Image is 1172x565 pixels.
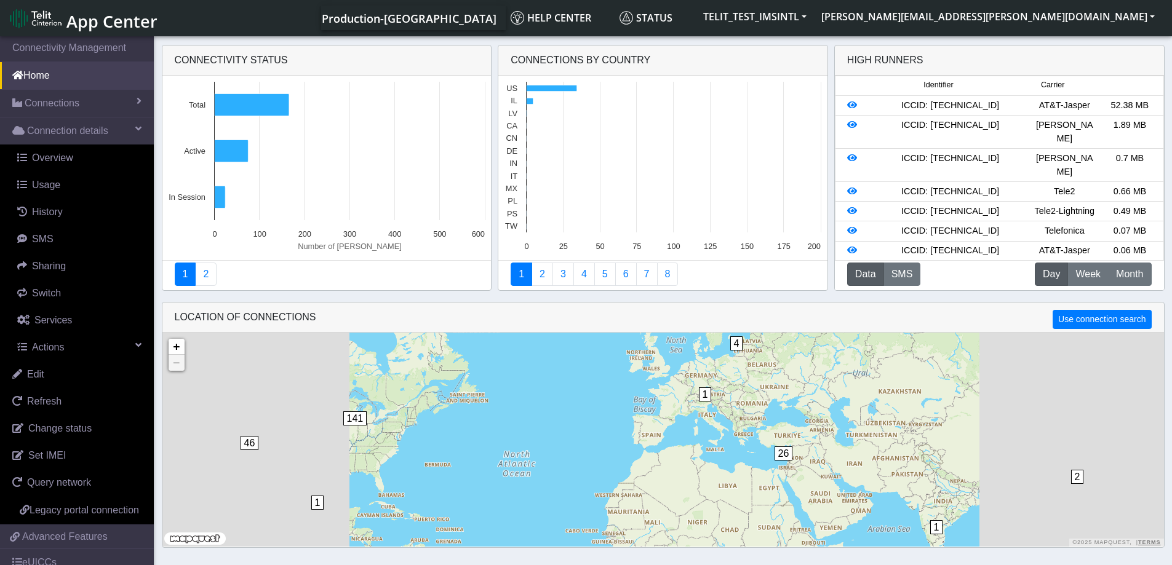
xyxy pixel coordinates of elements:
span: Day [1043,267,1060,282]
div: 0.07 MB [1097,224,1162,238]
span: Status [620,11,672,25]
div: AT&T-Jasper [1032,99,1097,113]
div: Tele2 [1032,185,1097,199]
div: 0.7 MB [1097,152,1162,178]
div: 1 [699,387,711,424]
span: Help center [511,11,591,25]
text: 200 [808,242,821,251]
div: Connections By Country [498,45,827,76]
nav: Summary paging [511,263,815,286]
div: 1 [311,496,324,532]
div: ©2025 MapQuest, | [1069,539,1163,547]
text: LV [508,109,517,118]
span: Actions [32,342,64,352]
text: IL [511,96,517,105]
span: Overview [32,152,73,163]
div: Tele2-Lightning [1032,205,1097,218]
text: Total [188,100,205,109]
a: SMS [5,226,154,253]
text: DE [506,146,517,156]
button: TELIT_TEST_IMSINTL [696,6,814,28]
text: IT [511,172,518,181]
text: 150 [741,242,754,251]
div: Telefonica [1032,224,1097,238]
text: 300 [343,229,356,239]
span: 46 [241,436,259,450]
span: Connection details [27,124,108,138]
text: MX [506,184,518,193]
img: logo-telit-cinterion-gw-new.png [10,9,62,28]
span: Advanced Features [22,529,108,544]
span: Usage [32,180,60,190]
a: Usage per Country [552,263,574,286]
a: Usage by Carrier [594,263,616,286]
span: Legacy portal connection [30,505,139,515]
text: IN [509,159,517,168]
span: Refresh [27,396,62,406]
text: In Session [169,192,205,202]
span: Production-[GEOGRAPHIC_DATA] [322,11,496,26]
span: Set IMEI [28,450,66,460]
button: Day [1035,263,1068,286]
a: History [5,199,154,226]
div: Connectivity status [162,45,492,76]
text: US [506,84,517,93]
text: 125 [704,242,717,251]
button: Use connection search [1053,310,1151,329]
a: Zero Session [636,263,658,286]
a: Status [615,6,696,30]
span: Edit [27,369,44,379]
a: Deployment status [195,263,217,286]
text: 400 [388,229,401,239]
span: Identifier [923,79,953,91]
text: Active [184,146,205,156]
div: 0.66 MB [1097,185,1162,199]
span: 26 [775,446,793,460]
span: Week [1075,267,1101,282]
text: 0 [525,242,529,251]
text: 75 [632,242,641,251]
div: ICCID: [TECHNICAL_ID] [869,99,1032,113]
a: Help center [506,6,615,30]
div: ICCID: [TECHNICAL_ID] [869,244,1032,258]
text: CA [506,121,517,130]
div: ICCID: [TECHNICAL_ID] [869,185,1032,199]
a: Actions [5,334,154,361]
text: 100 [253,229,266,239]
a: Zoom out [169,355,185,371]
a: Sharing [5,253,154,280]
text: PL [508,196,518,205]
a: Services [5,307,154,334]
text: 600 [471,229,484,239]
span: 141 [343,411,367,425]
span: Services [34,315,72,325]
span: Change status [28,423,92,433]
div: ICCID: [TECHNICAL_ID] [869,119,1032,145]
a: Connectivity status [175,263,196,286]
nav: Summary paging [175,263,479,286]
div: ICCID: [TECHNICAL_ID] [869,152,1032,178]
text: PS [507,209,517,218]
div: LOCATION OF CONNECTIONS [162,302,1164,333]
a: Not Connected for 30 days [657,263,679,286]
text: 25 [559,242,568,251]
text: CN [506,133,517,143]
a: Usage [5,172,154,199]
text: 200 [298,229,311,239]
span: Sharing [32,261,66,271]
div: High Runners [847,53,923,68]
div: [PERSON_NAME] [1032,152,1097,178]
div: 0.06 MB [1097,244,1162,258]
text: TW [505,221,518,231]
img: status.svg [620,11,633,25]
a: Switch [5,280,154,307]
div: 1 [930,520,943,557]
a: Connections By Carrier [573,263,595,286]
div: 1.89 MB [1097,119,1162,145]
span: App Center [66,10,157,33]
button: [PERSON_NAME][EMAIL_ADDRESS][PERSON_NAME][DOMAIN_NAME] [814,6,1162,28]
span: 1 [930,520,943,534]
span: Switch [32,288,61,298]
span: Connections [25,96,79,111]
text: 175 [778,242,791,251]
